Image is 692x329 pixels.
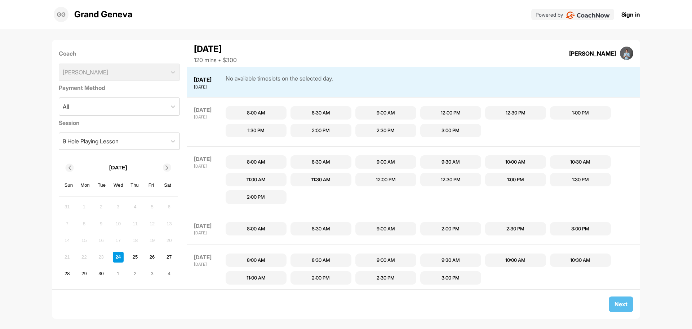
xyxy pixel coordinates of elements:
[609,296,633,312] button: Next
[147,252,158,263] div: Choose Friday, September 26th, 2025
[620,47,634,60] img: square_81347fb2ab9f129070b2544b3bdef3f2.jpg
[442,257,460,264] div: 9:30 AM
[194,84,224,90] div: [DATE]
[96,268,107,279] div: Choose Tuesday, September 30th, 2025
[62,268,72,279] div: Choose Sunday, September 28th, 2025
[566,12,610,19] img: CoachNow
[442,127,460,134] div: 3:00 PM
[164,235,174,246] div: Not available Saturday, September 20th, 2025
[59,49,180,58] label: Coach
[61,201,176,280] div: month 2025-09
[79,252,89,263] div: Not available Monday, September 22nd, 2025
[312,109,330,117] div: 8:30 AM
[536,11,563,18] p: Powered by
[96,202,107,212] div: Not available Tuesday, September 2nd, 2025
[62,252,72,263] div: Not available Sunday, September 21st, 2025
[376,176,396,183] div: 12:00 PM
[163,181,172,190] div: Sat
[377,109,395,117] div: 9:00 AM
[506,225,524,233] div: 2:30 PM
[507,176,524,183] div: 1:00 PM
[59,118,180,127] label: Session
[442,225,460,233] div: 2:00 PM
[109,164,127,172] p: [DATE]
[572,176,589,183] div: 1:30 PM
[194,230,224,236] div: [DATE]
[247,274,266,282] div: 11:00 AM
[248,127,265,134] div: 1:30 PM
[505,159,525,166] div: 10:00 AM
[147,268,158,279] div: Choose Friday, October 3rd, 2025
[113,218,124,229] div: Not available Wednesday, September 10th, 2025
[64,181,74,190] div: Sun
[312,257,330,264] div: 8:30 AM
[147,235,158,246] div: Not available Friday, September 19th, 2025
[247,109,265,117] div: 8:00 AM
[74,8,132,21] p: Grand Geneva
[147,202,158,212] div: Not available Friday, September 5th, 2025
[442,159,460,166] div: 9:30 AM
[54,7,68,22] div: GG
[114,181,123,190] div: Wed
[79,202,89,212] div: Not available Monday, September 1st, 2025
[247,194,265,201] div: 2:00 PM
[130,235,141,246] div: Not available Thursday, September 18th, 2025
[247,176,266,183] div: 11:00 AM
[377,127,395,134] div: 2:30 PM
[62,218,72,229] div: Not available Sunday, September 7th, 2025
[377,225,395,233] div: 9:00 AM
[247,225,265,233] div: 8:00 AM
[147,181,156,190] div: Fri
[505,257,525,264] div: 10:00 AM
[194,222,224,230] div: [DATE]
[96,235,107,246] div: Not available Tuesday, September 16th, 2025
[194,261,224,268] div: [DATE]
[62,235,72,246] div: Not available Sunday, September 14th, 2025
[96,218,107,229] div: Not available Tuesday, September 9th, 2025
[130,181,139,190] div: Thu
[96,252,107,263] div: Not available Tuesday, September 23rd, 2025
[164,218,174,229] div: Not available Saturday, September 13th, 2025
[571,225,589,233] div: 3:00 PM
[59,83,180,92] label: Payment Method
[247,257,265,264] div: 8:00 AM
[377,257,395,264] div: 9:00 AM
[441,176,461,183] div: 12:30 PM
[113,235,124,246] div: Not available Wednesday, September 17th, 2025
[194,254,224,262] div: [DATE]
[441,109,461,117] div: 12:00 PM
[130,202,141,212] div: Not available Thursday, September 4th, 2025
[194,114,224,120] div: [DATE]
[377,274,395,282] div: 2:30 PM
[194,76,224,84] div: [DATE]
[442,274,460,282] div: 3:00 PM
[226,74,333,90] div: No available timeslots on the selected day.
[147,218,158,229] div: Not available Friday, September 12th, 2025
[506,109,525,117] div: 12:30 PM
[164,202,174,212] div: Not available Saturday, September 6th, 2025
[312,225,330,233] div: 8:30 AM
[312,274,330,282] div: 2:00 PM
[312,159,330,166] div: 8:30 AM
[79,235,89,246] div: Not available Monday, September 15th, 2025
[130,218,141,229] div: Not available Thursday, September 11th, 2025
[572,109,589,117] div: 1:00 PM
[569,49,616,58] div: [PERSON_NAME]
[80,181,90,190] div: Mon
[63,102,69,111] div: All
[113,202,124,212] div: Not available Wednesday, September 3rd, 2025
[311,176,331,183] div: 11:30 AM
[130,268,141,279] div: Choose Thursday, October 2nd, 2025
[377,159,395,166] div: 9:00 AM
[615,300,627,308] span: Next
[312,127,330,134] div: 2:00 PM
[164,268,174,279] div: Choose Saturday, October 4th, 2025
[113,252,124,263] div: Choose Wednesday, September 24th, 2025
[570,159,590,166] div: 10:30 AM
[194,163,224,169] div: [DATE]
[113,268,124,279] div: Choose Wednesday, October 1st, 2025
[130,252,141,263] div: Choose Thursday, September 25th, 2025
[621,10,640,19] a: Sign in
[194,155,224,164] div: [DATE]
[194,106,224,114] div: [DATE]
